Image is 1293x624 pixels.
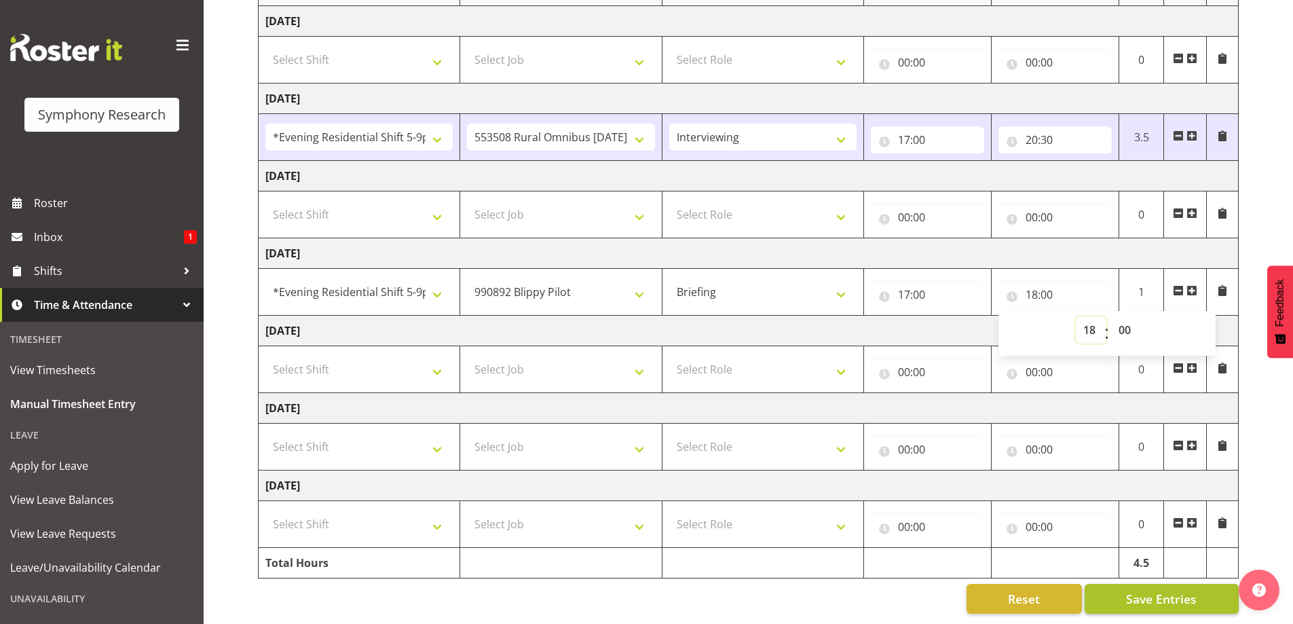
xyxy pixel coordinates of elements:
span: View Leave Requests [10,524,193,544]
input: Click to select... [871,126,984,153]
span: Roster [34,193,197,213]
td: Total Hours [259,548,460,579]
button: Reset [967,584,1082,614]
a: View Timesheets [3,353,200,387]
input: Click to select... [998,513,1112,540]
button: Feedback - Show survey [1267,265,1293,358]
span: Shifts [34,261,176,281]
input: Click to select... [871,49,984,76]
span: : [1104,316,1109,350]
td: 1 [1119,269,1164,316]
input: Click to select... [871,359,984,386]
input: Click to select... [998,436,1112,463]
td: 0 [1119,346,1164,393]
td: 0 [1119,191,1164,238]
span: Manual Timesheet Entry [10,394,193,414]
img: help-xxl-2.png [1252,583,1266,597]
input: Click to select... [998,49,1112,76]
span: 1 [184,230,197,244]
span: Save Entries [1126,590,1197,608]
span: Apply for Leave [10,456,193,476]
span: Reset [1008,590,1040,608]
span: Feedback [1274,279,1286,327]
div: Leave [3,421,200,449]
td: [DATE] [259,316,1239,346]
td: 0 [1119,424,1164,471]
td: 0 [1119,501,1164,548]
a: Leave/Unavailability Calendar [3,551,200,585]
td: [DATE] [259,161,1239,191]
div: Timesheet [3,325,200,353]
td: [DATE] [259,471,1239,501]
td: [DATE] [259,84,1239,114]
span: Leave/Unavailability Calendar [10,557,193,578]
td: 0 [1119,37,1164,84]
img: Rosterit website logo [10,34,122,61]
span: View Timesheets [10,360,193,380]
span: View Leave Balances [10,490,193,510]
span: Time & Attendance [34,295,176,315]
input: Click to select... [998,359,1112,386]
input: Click to select... [998,281,1112,308]
td: 3.5 [1119,114,1164,161]
button: Save Entries [1085,584,1239,614]
input: Click to select... [871,204,984,231]
input: Click to select... [998,126,1112,153]
td: [DATE] [259,393,1239,424]
a: View Leave Requests [3,517,200,551]
span: Inbox [34,227,184,247]
input: Click to select... [998,204,1112,231]
input: Click to select... [871,281,984,308]
td: [DATE] [259,238,1239,269]
div: Unavailability [3,585,200,612]
td: [DATE] [259,6,1239,37]
div: Symphony Research [38,105,166,125]
input: Click to select... [871,436,984,463]
td: 4.5 [1119,548,1164,579]
input: Click to select... [871,513,984,540]
a: Manual Timesheet Entry [3,387,200,421]
a: View Leave Balances [3,483,200,517]
a: Apply for Leave [3,449,200,483]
